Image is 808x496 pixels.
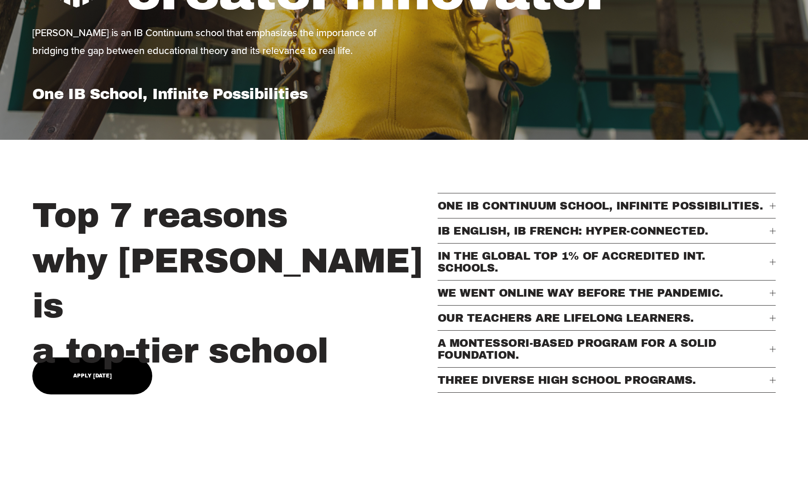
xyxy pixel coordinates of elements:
span: IB ENGLISH, IB FRENCH: HYPER-CONNECTED. [438,225,770,237]
button: IN THE GLOBAL TOP 1% OF ACCREDITED INT. SCHOOLS. [438,244,776,280]
span: A MONTESSORI-BASED PROGRAM FOR A SOLID FOUNDATION. [438,337,770,361]
h2: Top 7 reasons why [PERSON_NAME] is a top-tier school [32,193,433,374]
button: WE WENT ONLINE WAY BEFORE THE PANDEMIC. [438,281,776,305]
button: IB ENGLISH, IB FRENCH: HYPER-CONNECTED. [438,218,776,243]
span: IN THE GLOBAL TOP 1% OF ACCREDITED INT. SCHOOLS. [438,250,770,274]
button: OUR TEACHERS ARE LIFELONG LEARNERS. [438,306,776,330]
span: OUR TEACHERS ARE LIFELONG LEARNERS. [438,312,770,324]
span: ONE IB CONTINUUM SCHOOL, INFINITE POSSIBILITIES. [438,200,770,212]
button: ONE IB CONTINUUM SCHOOL, INFINITE POSSIBILITIES. [438,193,776,218]
span: WE WENT ONLINE WAY BEFORE THE PANDEMIC. [438,287,770,299]
h1: One IB School, Infinite Possibilities [32,85,402,103]
span: THREE DIVERSE HIGH SCHOOL PROGRAMS. [438,374,770,386]
button: A MONTESSORI-BASED PROGRAM FOR A SOLID FOUNDATION. [438,331,776,367]
a: Apply [DATE] [32,357,152,394]
button: THREE DIVERSE HIGH SCHOOL PROGRAMS. [438,368,776,392]
p: [PERSON_NAME] is an IB Continuum school that emphasizes the importance of bridging the gap betwee... [32,24,402,60]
